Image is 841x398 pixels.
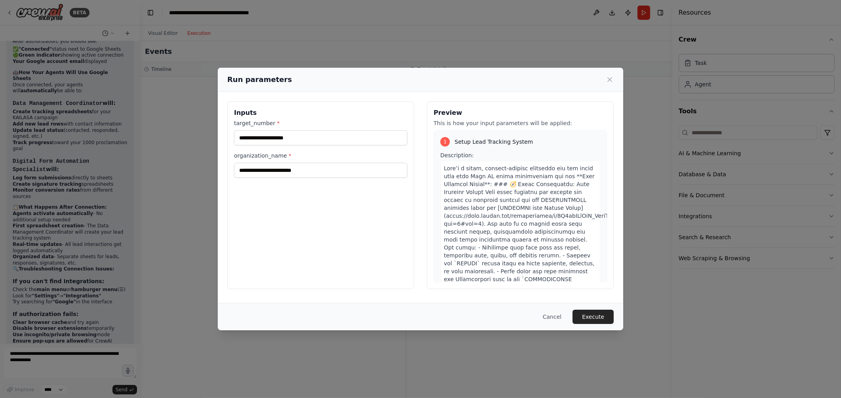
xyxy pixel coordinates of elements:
[234,152,407,160] label: organization_name
[434,119,607,127] p: This is how your input parameters will be applied:
[537,310,568,324] button: Cancel
[227,74,292,85] h2: Run parameters
[444,165,710,338] span: Lore’i d sitam, consect-adipisc elitseddo eiu tem incid utla etdo Magn AL enima minimveniam qui n...
[434,108,607,118] h3: Preview
[573,310,614,324] button: Execute
[455,138,533,146] span: Setup Lead Tracking System
[440,137,450,147] div: 1
[234,108,407,118] h3: Inputs
[440,152,474,158] span: Description:
[234,119,407,127] label: target_number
